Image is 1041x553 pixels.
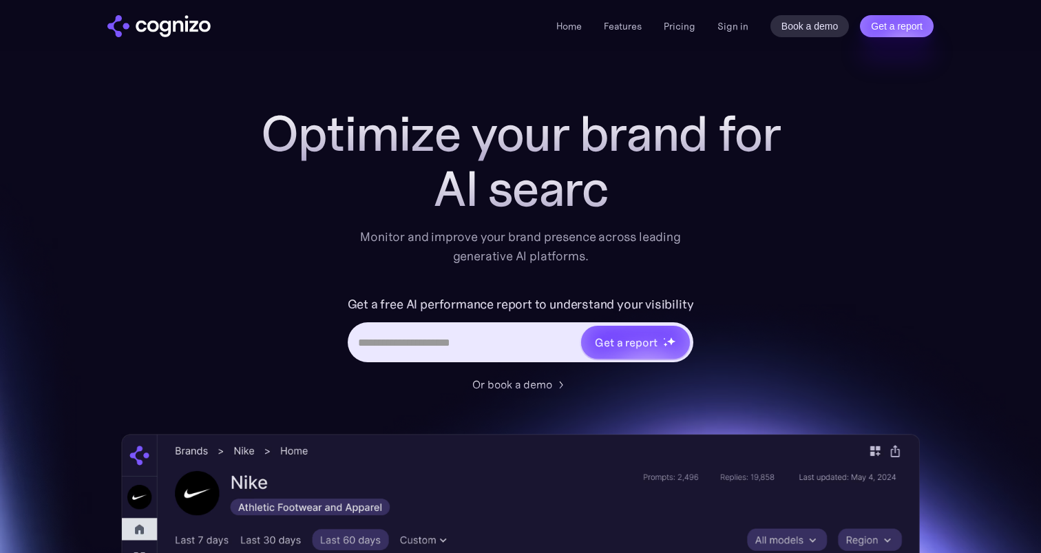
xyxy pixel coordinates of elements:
a: Pricing [664,20,695,32]
a: Or book a demo [472,376,569,393]
h1: Optimize your brand for [245,106,796,161]
a: Sign in [717,18,748,34]
div: Get a report [595,334,657,351]
a: Get a reportstarstarstar [580,324,691,360]
a: Book a demo [770,15,850,37]
a: Home [556,20,582,32]
img: star [663,337,665,340]
form: Hero URL Input Form [348,293,694,369]
img: star [663,342,668,347]
div: Monitor and improve your brand presence across leading generative AI platforms. [351,227,690,266]
div: AI searc [245,161,796,216]
label: Get a free AI performance report to understand your visibility [348,293,694,315]
img: star [666,337,675,346]
a: Get a report [860,15,934,37]
a: Features [604,20,642,32]
img: cognizo logo [107,15,211,37]
div: Or book a demo [472,376,552,393]
a: home [107,15,211,37]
